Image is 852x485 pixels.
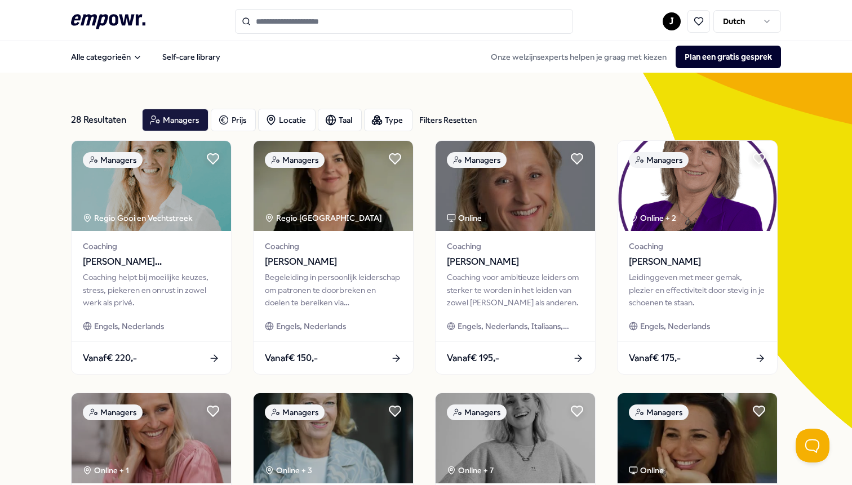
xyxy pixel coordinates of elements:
[435,140,596,375] a: package imageManagersOnlineCoaching[PERSON_NAME]Coaching voor ambitieuze leiders om sterker te wo...
[254,141,413,231] img: package image
[618,141,777,231] img: package image
[447,240,584,252] span: Coaching
[796,429,829,462] iframe: Help Scout Beacon - Open
[83,212,194,224] div: Regio Gooi en Vechtstreek
[482,46,781,68] div: Onze welzijnsexperts helpen je graag met kiezen
[83,404,143,420] div: Managers
[436,393,595,483] img: package image
[142,109,208,131] button: Managers
[436,141,595,231] img: package image
[640,320,710,332] span: Engels, Nederlands
[265,271,402,309] div: Begeleiding in persoonlijk leiderschap om patronen te doorbreken en doelen te bereiken via bewust...
[447,464,494,477] div: Online + 7
[629,240,766,252] span: Coaching
[62,46,229,68] nav: Main
[447,212,482,224] div: Online
[94,320,164,332] span: Engels, Nederlands
[629,271,766,309] div: Leidinggeven met meer gemak, plezier en effectiviteit door stevig in je schoenen te staan.
[364,109,412,131] button: Type
[265,152,325,168] div: Managers
[253,140,414,375] a: package imageManagersRegio [GEOGRAPHIC_DATA] Coaching[PERSON_NAME]Begeleiding in persoonlijk leid...
[265,240,402,252] span: Coaching
[447,404,507,420] div: Managers
[447,271,584,309] div: Coaching voor ambitieuze leiders om sterker te worden in het leiden van zowel [PERSON_NAME] als a...
[618,393,777,483] img: package image
[265,464,312,477] div: Online + 3
[629,255,766,269] span: [PERSON_NAME]
[265,351,318,366] span: Vanaf € 150,-
[629,212,676,224] div: Online + 2
[211,109,256,131] button: Prijs
[447,351,499,366] span: Vanaf € 195,-
[617,140,778,375] a: package imageManagersOnline + 2Coaching[PERSON_NAME]Leidinggeven met meer gemak, plezier en effec...
[276,320,346,332] span: Engels, Nederlands
[72,393,231,483] img: package image
[254,393,413,483] img: package image
[265,255,402,269] span: [PERSON_NAME]
[83,255,220,269] span: [PERSON_NAME][GEOGRAPHIC_DATA]
[83,351,137,366] span: Vanaf € 220,-
[258,109,316,131] button: Locatie
[663,12,681,30] button: J
[235,9,573,34] input: Search for products, categories or subcategories
[83,240,220,252] span: Coaching
[265,212,384,224] div: Regio [GEOGRAPHIC_DATA]
[629,464,664,477] div: Online
[676,46,781,68] button: Plan een gratis gesprek
[629,351,681,366] span: Vanaf € 175,-
[447,152,507,168] div: Managers
[62,46,151,68] button: Alle categorieën
[458,320,584,332] span: Engels, Nederlands, Italiaans, Zweeds
[72,141,231,231] img: package image
[83,464,129,477] div: Online + 1
[83,152,143,168] div: Managers
[419,114,477,126] div: Filters Resetten
[153,46,229,68] a: Self-care library
[629,152,689,168] div: Managers
[71,140,232,375] a: package imageManagersRegio Gooi en Vechtstreek Coaching[PERSON_NAME][GEOGRAPHIC_DATA]Coaching hel...
[83,271,220,309] div: Coaching helpt bij moeilijke keuzes, stress, piekeren en onrust in zowel werk als privé.
[71,109,133,131] div: 28 Resultaten
[629,404,689,420] div: Managers
[447,255,584,269] span: [PERSON_NAME]
[318,109,362,131] button: Taal
[265,404,325,420] div: Managers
